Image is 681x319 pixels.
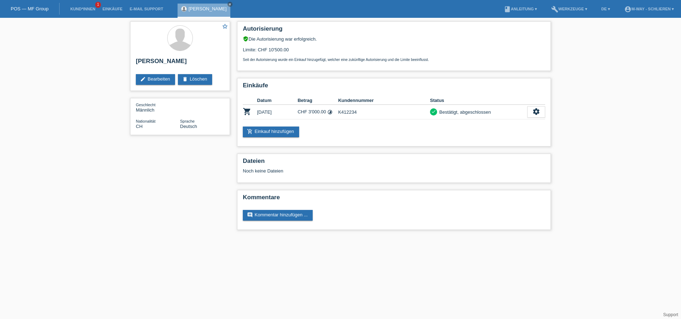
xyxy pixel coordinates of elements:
[437,108,491,116] div: Bestätigt, abgeschlossen
[95,2,101,8] span: 1
[431,109,436,114] i: check
[180,119,195,123] span: Sprache
[243,194,545,205] h2: Kommentare
[338,96,430,105] th: Kundennummer
[136,102,180,113] div: Männlich
[243,36,545,42] div: Die Autorisierung war erfolgreich.
[99,7,126,11] a: Einkäufe
[548,7,591,11] a: buildWerkzeuge ▾
[298,105,338,119] td: CHF 3'000.00
[243,168,461,174] div: Noch keine Dateien
[247,212,253,218] i: comment
[504,6,511,13] i: book
[126,7,167,11] a: E-Mail Support
[621,7,677,11] a: account_circlem-way - Schlieren ▾
[338,105,430,119] td: K412234
[298,96,338,105] th: Betrag
[243,107,251,116] i: POSP00026873
[182,76,188,82] i: delete
[243,127,299,137] a: add_shopping_cartEinkauf hinzufügen
[243,210,313,221] a: commentKommentar hinzufügen ...
[598,7,614,11] a: DE ▾
[136,119,155,123] span: Nationalität
[67,7,99,11] a: Kund*innen
[430,96,527,105] th: Status
[243,58,545,62] p: Seit der Autorisierung wurde ein Einkauf hinzugefügt, welcher eine zukünftige Autorisierung und d...
[532,108,540,115] i: settings
[227,2,232,7] a: close
[136,74,175,85] a: editBearbeiten
[551,6,558,13] i: build
[257,96,298,105] th: Datum
[327,109,333,115] i: Fixe Raten (24 Raten)
[140,76,146,82] i: edit
[663,312,678,317] a: Support
[189,6,227,11] a: [PERSON_NAME]
[247,129,253,134] i: add_shopping_cart
[222,23,228,30] i: star_border
[243,42,545,62] div: Limite: CHF 10'500.00
[136,58,224,68] h2: [PERSON_NAME]
[180,124,197,129] span: Deutsch
[222,23,228,31] a: star_border
[257,105,298,119] td: [DATE]
[228,2,232,6] i: close
[136,124,143,129] span: Schweiz
[11,6,48,11] a: POS — MF Group
[243,158,545,168] h2: Dateien
[243,36,249,42] i: verified_user
[243,25,545,36] h2: Autorisierung
[243,82,545,93] h2: Einkäufe
[136,103,155,107] span: Geschlecht
[178,74,212,85] a: deleteLöschen
[624,6,631,13] i: account_circle
[500,7,541,11] a: bookAnleitung ▾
